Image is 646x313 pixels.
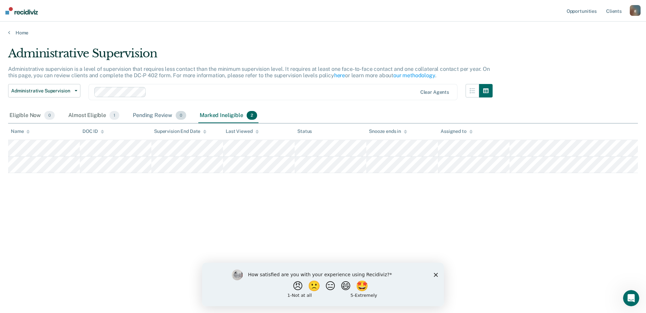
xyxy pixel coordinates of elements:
[226,129,258,134] div: Last Viewed
[8,47,493,66] div: Administrative Supervision
[334,72,345,79] a: here
[11,129,30,134] div: Name
[8,84,80,97] button: Administrative Supervision
[8,30,638,36] a: Home
[623,290,639,306] iframe: Intercom live chat
[420,89,449,95] div: Clear agents
[67,108,121,123] div: Almost Eligible1
[202,263,444,306] iframe: Survey by Kim from Recidiviz
[8,108,56,123] div: Eligible Now0
[369,129,407,134] div: Snooze ends in
[11,88,72,94] span: Administrative Supervision
[82,129,104,134] div: DOC ID
[297,129,312,134] div: Status
[393,72,435,79] a: our methodology
[630,5,641,16] button: g
[176,111,186,120] span: 0
[154,129,206,134] div: Supervision End Date
[44,111,55,120] span: 0
[247,111,257,120] span: 2
[198,108,258,123] div: Marked Ineligible2
[5,7,38,15] img: Recidiviz
[8,66,490,79] p: Administrative supervision is a level of supervision that requires less contact than the minimum ...
[109,111,119,120] span: 1
[131,108,188,123] div: Pending Review0
[441,129,472,134] div: Assigned to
